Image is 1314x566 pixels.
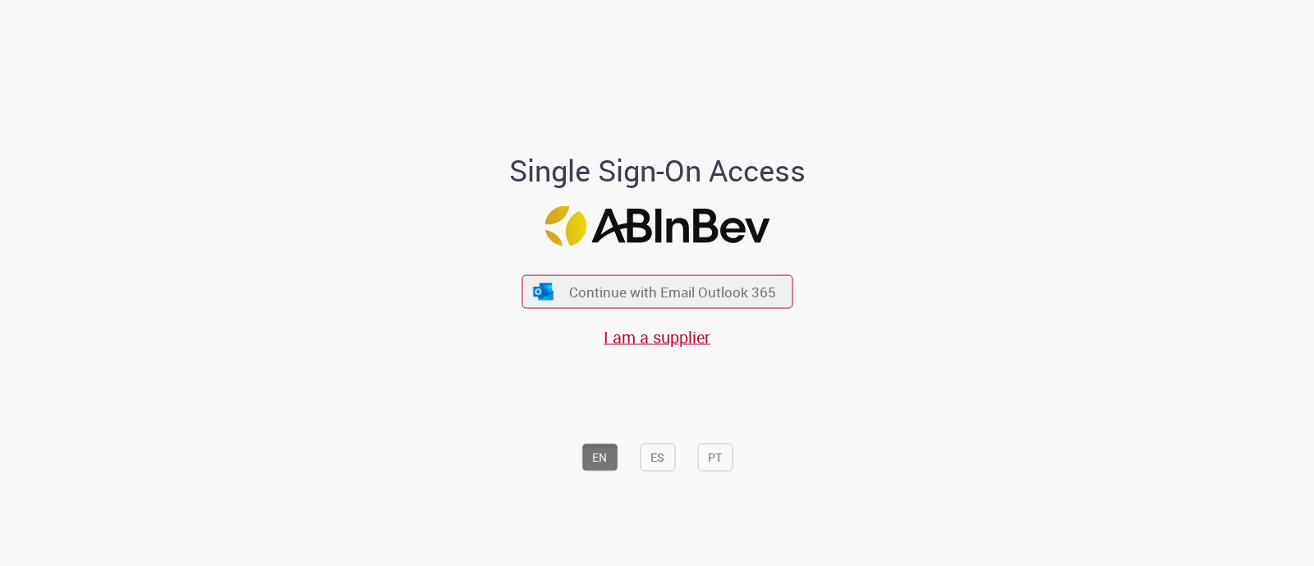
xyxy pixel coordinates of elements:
[604,326,710,348] a: I am a supplier
[430,154,885,186] h1: Single Sign-On Access
[521,275,793,309] button: ícone Azure/Microsoft 360 Continue with Email Outlook 365
[640,443,675,471] button: ES
[569,283,776,301] span: Continue with Email Outlook 365
[532,283,555,300] img: ícone Azure/Microsoft 360
[544,206,770,246] img: Logo ABInBev
[697,443,733,471] button: PT
[581,443,618,471] button: EN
